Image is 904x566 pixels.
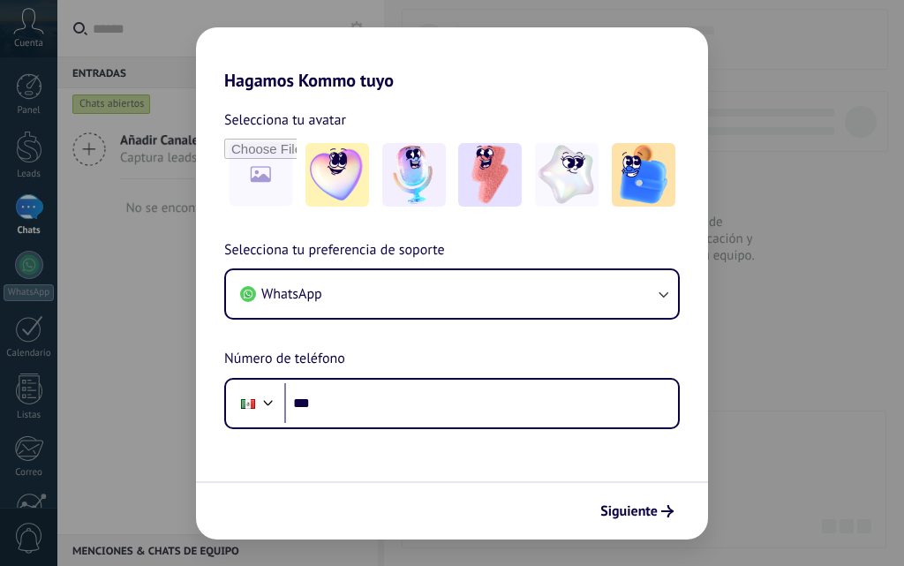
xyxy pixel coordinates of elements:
span: Siguiente [600,505,658,517]
span: WhatsApp [261,285,322,303]
span: Selecciona tu avatar [224,109,346,132]
img: -5.jpeg [612,143,675,207]
div: Mexico: + 52 [231,385,265,422]
span: Selecciona tu preferencia de soporte [224,239,445,262]
span: Número de teléfono [224,348,345,371]
h2: Hagamos Kommo tuyo [196,27,708,91]
img: -2.jpeg [382,143,446,207]
img: -1.jpeg [305,143,369,207]
button: Siguiente [592,496,682,526]
img: -4.jpeg [535,143,599,207]
img: -3.jpeg [458,143,522,207]
button: WhatsApp [226,270,678,318]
